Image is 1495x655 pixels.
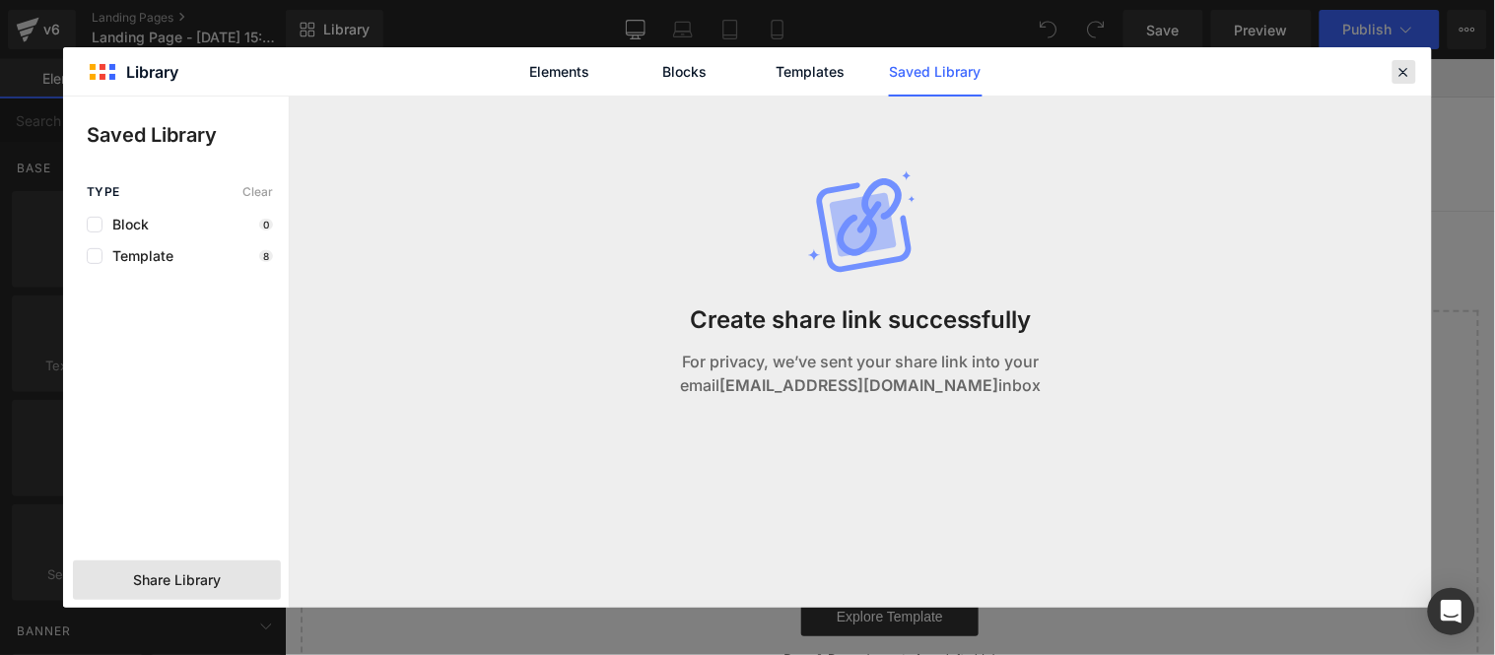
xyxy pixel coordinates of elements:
span: CONTACTEZ-NOUS [398,86,539,103]
a: CONTACTEZ-NOUS [386,74,551,115]
a: À PROPOS DE NOUS [813,74,993,115]
a: Elements [513,47,607,97]
summary: Recherche [1064,74,1108,117]
a: Explore Template [516,538,694,577]
span: FAQ [563,86,595,103]
span: SUIVRE MA COMMANDE [619,86,801,103]
span: Type [87,185,120,199]
span: AUJOURD'HUI -50% SUR LES 100 PREMIÈRES COMMANDES [389,10,821,26]
span: Template [102,248,173,264]
p: 0 [259,219,273,230]
p: Start building your page [47,297,1163,321]
span: À PROPOS DE NOUS [825,86,982,103]
a: Saved Library [889,47,983,97]
p: or Drag & Drop elements from left sidebar [47,593,1163,607]
span: Share Library [133,570,221,590]
p: For privacy, we’ve sent your share link into your email inbox [605,350,1118,397]
a: SUIVRE MA COMMANDE [607,74,813,115]
a: Templates [764,47,857,97]
h3: Create share link successfully [690,305,1032,334]
p: Saved Library [87,120,289,150]
a: Blocks [639,47,732,97]
a: FAQ [551,74,607,115]
p: 8 [259,250,273,262]
img: CANADA DENOVE [63,66,359,125]
a: CANADA DENOVE [56,58,367,132]
span: Block [102,217,149,232]
span: Clear [242,185,273,199]
div: Open Intercom Messenger [1428,588,1475,635]
strong: [EMAIL_ADDRESS][DOMAIN_NAME] [720,375,999,395]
